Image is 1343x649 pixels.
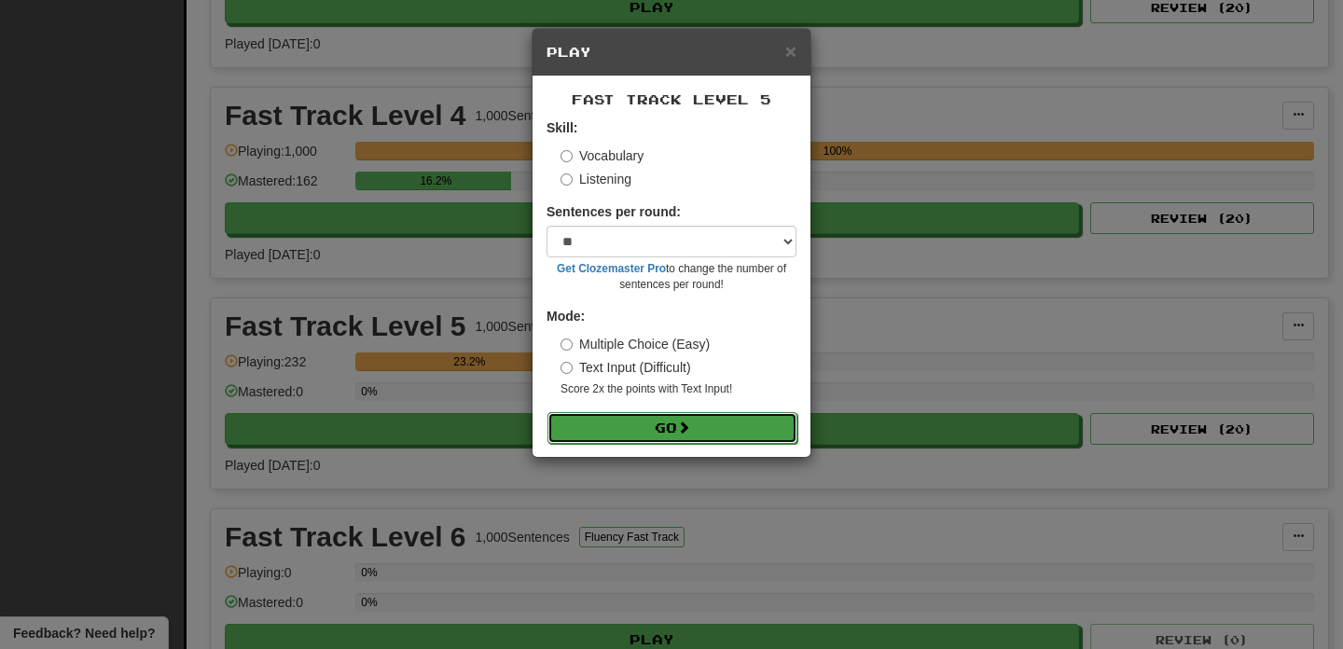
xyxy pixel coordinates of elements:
[561,335,710,353] label: Multiple Choice (Easy)
[561,362,573,374] input: Text Input (Difficult)
[561,338,573,351] input: Multiple Choice (Easy)
[785,41,796,61] button: Close
[561,381,796,397] small: Score 2x the points with Text Input !
[547,43,796,62] h5: Play
[561,173,573,186] input: Listening
[561,170,631,188] label: Listening
[547,309,585,324] strong: Mode:
[547,412,797,444] button: Go
[561,358,691,377] label: Text Input (Difficult)
[561,150,573,162] input: Vocabulary
[547,261,796,293] small: to change the number of sentences per round!
[561,146,644,165] label: Vocabulary
[547,202,681,221] label: Sentences per round:
[785,40,796,62] span: ×
[547,120,577,135] strong: Skill:
[572,91,771,107] span: Fast Track Level 5
[557,262,666,275] a: Get Clozemaster Pro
